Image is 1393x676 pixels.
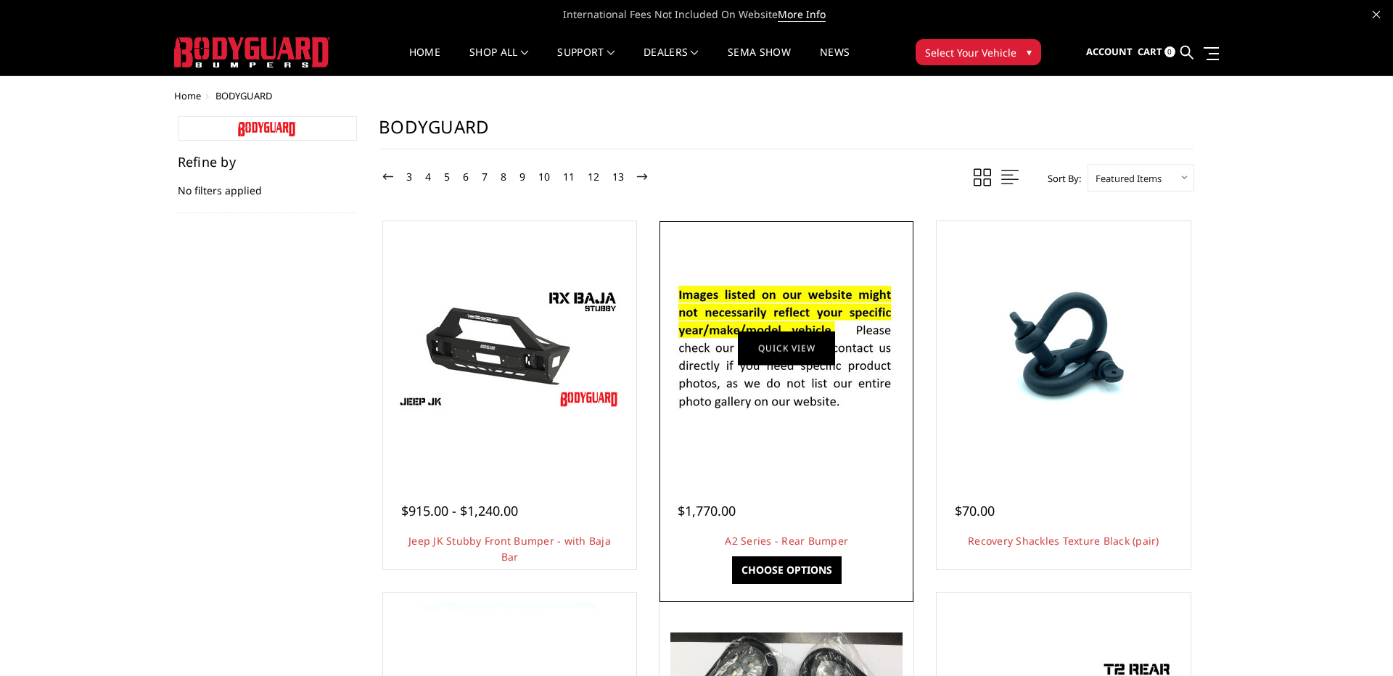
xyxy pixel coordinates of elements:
a: Jeep JK Stubby Front Bumper - with Baja Bar Front Stubby End Caps w/ Baja Bar (Lights & Winch Sol... [387,225,633,471]
label: Sort By: [1040,168,1081,189]
button: Select Your Vehicle [916,39,1041,65]
a: 10 [535,168,554,186]
a: 3 [403,168,416,186]
a: Cart 0 [1138,33,1175,72]
span: $1,770.00 [678,502,736,519]
a: 9 [516,168,529,186]
a: Home [174,89,201,102]
a: 4 [422,168,435,186]
img: bodyguard-logoonly-red_1544544210__99040.original.jpg [238,122,296,136]
a: 5 [440,168,453,186]
span: Select Your Vehicle [925,45,1016,60]
a: 8 [497,168,510,186]
img: BODYGUARD BUMPERS [174,37,330,67]
a: Choose Options [732,556,842,584]
a: Quick view [738,331,835,365]
a: Support [557,47,615,75]
a: Jeep JK Stubby Front Bumper - with Baja Bar [408,534,611,564]
a: SEMA Show [728,47,791,75]
span: $915.00 - $1,240.00 [401,502,518,519]
span: ▾ [1027,44,1032,59]
a: A2 Series - Rear Bumper [725,534,848,548]
img: A2 Series - Rear Bumper [670,269,903,427]
span: 0 [1164,46,1175,57]
a: 7 [478,168,491,186]
a: 12 [584,168,603,186]
h1: BODYGUARD [379,116,1194,149]
span: $70.00 [955,502,995,519]
a: Recovery Shackles Texture Black (pair) Recovery Shackles Texture Black (pair) [940,225,1187,471]
span: BODYGUARD [215,89,272,102]
a: Recovery Shackles Texture Black (pair) [968,534,1159,548]
span: Account [1086,45,1133,58]
a: shop all [469,47,528,75]
a: More Info [778,7,826,22]
div: No filters applied [178,155,358,213]
h5: Refine by [178,155,358,168]
a: 13 [609,168,628,186]
a: A2 Series - Rear Bumper A2 Series - Rear Bumper [663,225,910,471]
a: 11 [559,168,578,186]
a: Dealers [644,47,699,75]
a: Account [1086,33,1133,72]
a: News [820,47,850,75]
a: 6 [459,168,472,186]
a: Home [409,47,440,75]
span: Cart [1138,45,1162,58]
